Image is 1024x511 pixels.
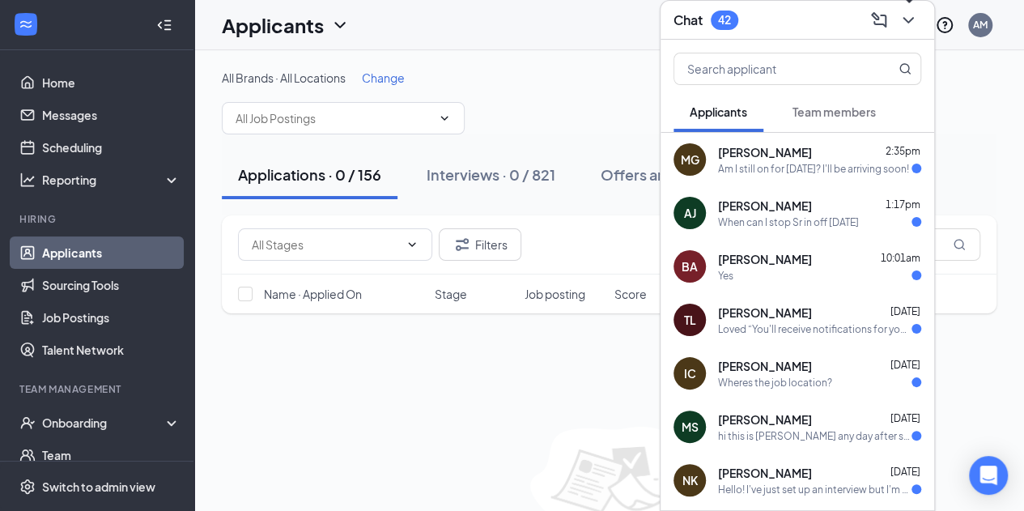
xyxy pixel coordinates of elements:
button: ComposeMessage [866,7,892,33]
input: All Job Postings [236,109,431,127]
svg: ChevronDown [330,15,350,35]
div: Am I still on for [DATE]? I'll be arriving soon! [718,162,909,176]
svg: Analysis [19,172,36,188]
div: NK [682,472,698,488]
span: 1:17pm [886,198,920,211]
div: IC [684,365,696,381]
span: Job posting [525,286,585,302]
a: Applicants [42,236,181,269]
div: Switch to admin view [42,479,155,495]
svg: ChevronDown [438,112,451,125]
div: Open Intercom Messenger [969,456,1008,495]
div: Onboarding [42,415,167,431]
span: Stage [435,286,467,302]
input: All Stages [252,236,399,253]
span: 2:35pm [886,145,920,157]
span: [DATE] [890,466,920,478]
a: Home [42,66,181,99]
div: MG [681,151,699,168]
svg: Filter [453,235,472,254]
span: [PERSON_NAME] [718,251,812,267]
svg: WorkstreamLogo [18,16,34,32]
span: Team members [792,104,876,119]
span: [PERSON_NAME] [718,304,812,321]
div: BA [682,258,698,275]
div: hi this is [PERSON_NAME] any day after school would be ok for me to come in for a interview I am ... [718,429,911,443]
a: Scheduling [42,131,181,164]
svg: UserCheck [19,415,36,431]
span: Change [362,70,405,85]
button: Filter Filters [439,228,521,261]
a: Talent Network [42,334,181,366]
span: [PERSON_NAME] [718,411,812,428]
div: TL [684,312,696,328]
div: Hello! I've just set up an interview but I'm 16 so still waiting another couple months for my dri... [718,483,911,496]
div: Interviews · 0 / 821 [427,164,555,185]
div: Team Management [19,382,177,396]
div: AM [973,18,988,32]
span: [DATE] [890,359,920,371]
svg: QuestionInfo [935,15,954,35]
span: [DATE] [890,412,920,424]
span: All Brands · All Locations [222,70,346,85]
span: [PERSON_NAME] [718,144,812,160]
a: Team [42,439,181,471]
div: Hiring [19,212,177,226]
span: Score [614,286,647,302]
a: Job Postings [42,301,181,334]
a: Sourcing Tools [42,269,181,301]
div: Wheres the job location? [718,376,832,390]
div: MS [682,419,699,435]
svg: MagnifyingGlass [899,62,911,75]
span: [PERSON_NAME] [718,198,812,214]
h3: Chat [673,11,703,29]
div: Yes [718,269,733,283]
div: Offers and hires · 0 / 132 [601,164,768,185]
input: Search applicant [674,53,866,84]
button: ChevronDown [895,7,921,33]
svg: Collapse [156,17,172,33]
div: Applications · 0 / 156 [238,164,381,185]
h1: Applicants [222,11,324,39]
div: When can I stop Sr in off [DATE] [718,215,859,229]
svg: Settings [19,479,36,495]
span: [DATE] [890,305,920,317]
span: Applicants [690,104,747,119]
div: Reporting [42,172,181,188]
div: AJ [684,205,696,221]
span: Name · Applied On [264,286,362,302]
span: [PERSON_NAME] [718,465,812,481]
div: Loved “You'll receive notifications for your application for Shift Manager - Dunkin at Dunkin' fr... [718,322,911,336]
svg: ChevronDown [406,238,419,251]
span: [PERSON_NAME] [718,358,812,374]
div: 42 [718,13,731,27]
span: 10:01am [881,252,920,264]
svg: MagnifyingGlass [953,238,966,251]
a: Messages [42,99,181,131]
svg: ChevronDown [899,11,918,30]
svg: ComposeMessage [869,11,889,30]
